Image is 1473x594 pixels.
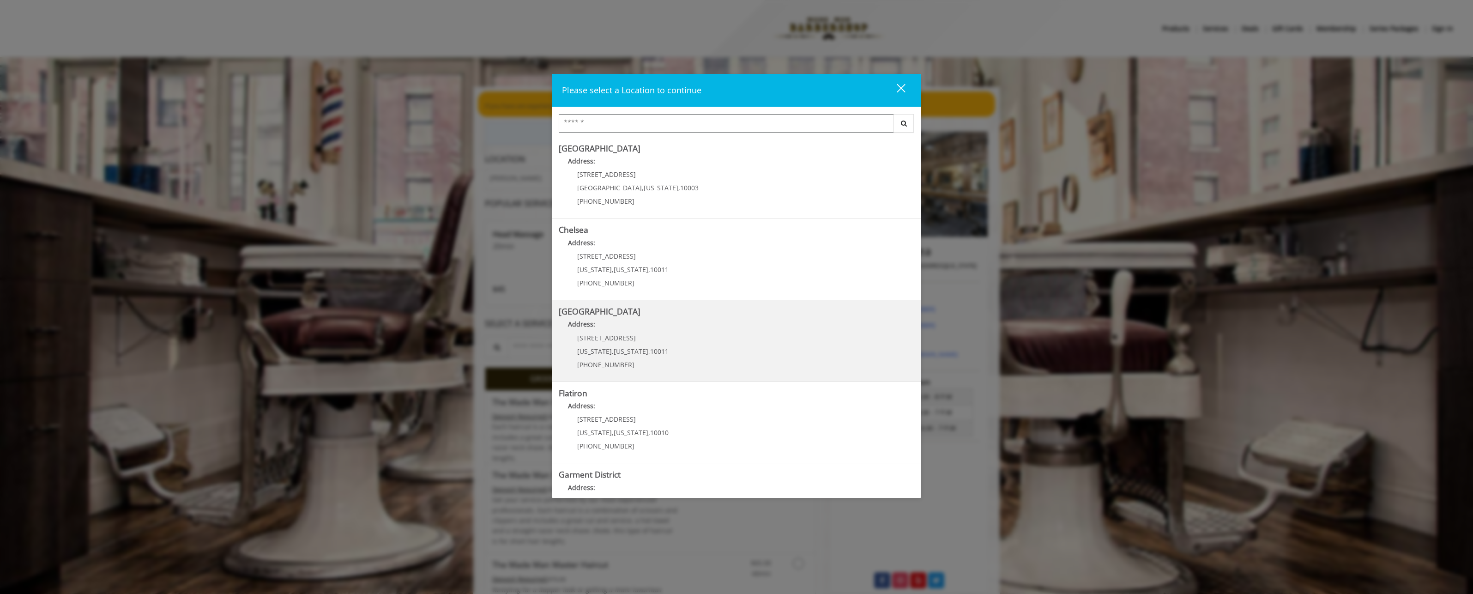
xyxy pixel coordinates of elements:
span: [PHONE_NUMBER] [577,197,634,206]
span: , [642,183,644,192]
i: Search button [899,120,909,127]
b: Address: [568,483,595,492]
span: [US_STATE] [614,265,648,274]
span: 10010 [650,428,669,437]
span: [STREET_ADDRESS] [577,252,636,261]
div: Center Select [559,114,914,137]
span: [PHONE_NUMBER] [577,360,634,369]
span: [PHONE_NUMBER] [577,279,634,287]
span: , [612,428,614,437]
span: 10003 [680,183,699,192]
span: [US_STATE] [577,347,612,356]
span: , [678,183,680,192]
span: , [612,347,614,356]
b: Flatiron [559,388,587,399]
input: Search Center [559,114,894,133]
span: [US_STATE] [614,428,648,437]
b: Garment District [559,469,621,480]
span: [US_STATE] [644,183,678,192]
span: [GEOGRAPHIC_DATA] [577,183,642,192]
b: Address: [568,238,595,247]
button: close dialog [880,81,911,100]
span: [PHONE_NUMBER] [577,442,634,450]
b: Address: [568,401,595,410]
span: , [612,265,614,274]
span: , [648,265,650,274]
span: [US_STATE] [577,428,612,437]
span: [US_STATE] [614,347,648,356]
div: close dialog [886,83,905,97]
span: [STREET_ADDRESS] [577,170,636,179]
b: [GEOGRAPHIC_DATA] [559,306,640,317]
span: , [648,428,650,437]
span: , [648,347,650,356]
b: Chelsea [559,224,588,235]
b: Address: [568,157,595,165]
b: [GEOGRAPHIC_DATA] [559,143,640,154]
b: Address: [568,320,595,328]
span: 10011 [650,347,669,356]
span: Please select a Location to continue [562,85,701,96]
span: [STREET_ADDRESS] [577,415,636,424]
span: 10011 [650,265,669,274]
span: [STREET_ADDRESS] [577,333,636,342]
span: [US_STATE] [577,265,612,274]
